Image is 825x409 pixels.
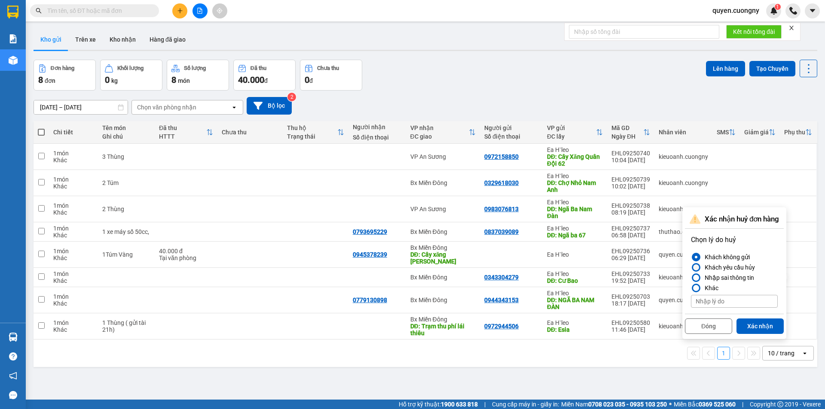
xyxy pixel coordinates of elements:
[611,232,650,239] div: 06:58 [DATE]
[410,316,476,323] div: Bx Miền Đông
[353,134,402,141] div: Số điện thoại
[611,183,650,190] div: 10:02 [DATE]
[547,146,603,153] div: Ea H`leo
[775,4,781,10] sup: 1
[547,153,603,167] div: DĐ: Cây Xăng Quân Đội 62
[547,124,596,131] div: VP gửi
[53,183,94,190] div: Khác
[768,349,794,357] div: 10 / trang
[717,347,730,360] button: 1
[53,277,94,284] div: Khác
[53,129,94,136] div: Chi tiết
[102,319,150,333] div: 1 Thùng ( gửi tài 21h)
[197,8,203,14] span: file-add
[588,401,667,408] strong: 0708 023 035 - 0935 103 250
[611,254,650,261] div: 06:29 [DATE]
[484,124,538,131] div: Người gửi
[102,206,150,212] div: 2 Thùng
[53,225,94,232] div: 1 món
[287,124,337,131] div: Thu hộ
[238,75,264,85] span: 40.000
[9,34,18,43] img: solution-icon
[7,6,18,18] img: logo-vxr
[51,65,74,71] div: Đơn hàng
[740,121,780,144] th: Toggle SortBy
[736,318,784,334] button: Xác nhận
[742,400,743,409] span: |
[547,173,603,179] div: Ea H`leo
[53,176,94,183] div: 1 món
[300,60,362,91] button: Chưa thu0đ
[102,179,150,186] div: 2 Túm
[809,7,816,15] span: caret-down
[784,129,805,136] div: Phụ thu
[484,297,519,303] div: 0944343153
[484,206,519,212] div: 0983076813
[410,153,476,160] div: VP An Sương
[34,29,68,50] button: Kho gửi
[159,254,213,261] div: Tại văn phòng
[283,121,348,144] th: Toggle SortBy
[111,77,118,84] span: kg
[53,157,94,164] div: Khác
[611,248,650,254] div: EHL09250736
[611,319,650,326] div: EHL09250580
[706,5,766,16] span: quyen.cuongny
[102,124,150,131] div: Tên món
[47,6,149,15] input: Tìm tên, số ĐT hoặc mã đơn
[805,3,820,18] button: caret-down
[287,93,296,101] sup: 2
[212,3,227,18] button: aim
[406,121,480,144] th: Toggle SortBy
[102,153,150,160] div: 3 Thùng
[53,270,94,277] div: 1 món
[611,293,650,300] div: EHL09250703
[102,133,150,140] div: Ghi chú
[607,121,654,144] th: Toggle SortBy
[233,60,296,91] button: Đã thu40.000đ
[9,391,17,399] span: message
[68,29,103,50] button: Trên xe
[410,179,476,186] div: Bx Miền Đông
[105,75,110,85] span: 0
[611,202,650,209] div: EHL09250738
[53,293,94,300] div: 1 món
[36,8,42,14] span: search
[611,157,650,164] div: 10:04 [DATE]
[659,228,708,235] div: thuthao.cuongny
[780,121,816,144] th: Toggle SortBy
[53,232,94,239] div: Khác
[9,372,17,380] span: notification
[159,133,206,140] div: HTTT
[611,326,650,333] div: 11:46 [DATE]
[117,65,144,71] div: Khối lượng
[484,133,538,140] div: Số điện thoại
[749,61,795,76] button: Tạo Chuyến
[547,326,603,333] div: DĐ: Esia
[699,401,736,408] strong: 0369 525 060
[547,199,603,206] div: Ea H`leo
[484,274,519,281] div: 0343304279
[53,254,94,261] div: Khác
[222,129,278,136] div: Chưa thu
[177,8,183,14] span: plus
[410,124,469,131] div: VP nhận
[53,319,94,326] div: 1 món
[788,25,794,31] span: close
[659,251,708,258] div: quyen.cuongny
[611,176,650,183] div: EHL09250739
[547,251,603,258] div: Ea H`leo
[410,228,476,235] div: Bx Miền Đông
[611,277,650,284] div: 19:52 [DATE]
[701,273,754,283] div: Nhập sai thông tin
[547,297,603,310] div: DĐ: NGÃ BA NAM ĐÀN
[309,77,313,84] span: đ
[172,3,187,18] button: plus
[611,209,650,216] div: 08:19 [DATE]
[547,179,603,193] div: DĐ: Chợ Nhỏ Nam Anh
[744,129,769,136] div: Giảm giá
[155,121,217,144] th: Toggle SortBy
[45,77,55,84] span: đơn
[441,401,478,408] strong: 1900 633 818
[717,129,729,136] div: SMS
